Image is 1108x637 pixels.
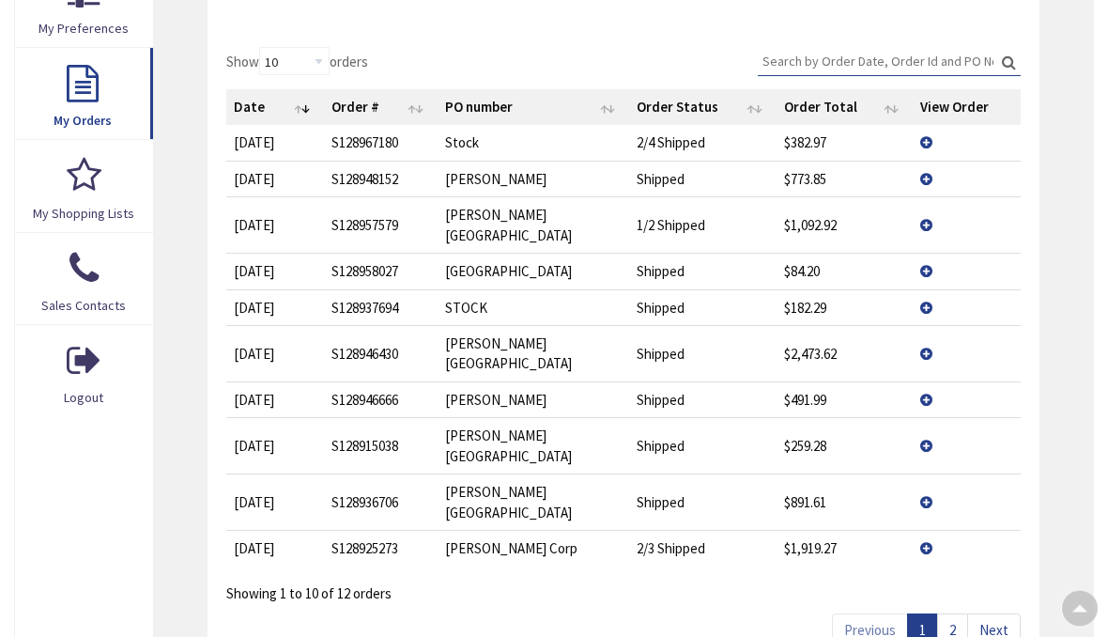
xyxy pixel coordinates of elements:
span: Logout [64,390,103,407]
td: Shipped [629,254,776,289]
th: Order Total: activate to sort column ascending [777,90,913,126]
td: S128936706 [324,474,438,531]
th: View Order [913,90,1021,126]
td: [PERSON_NAME] Corp [438,531,630,567]
td: S128957579 [324,197,438,254]
td: $84.20 [777,254,913,289]
select: Showorders [259,48,330,76]
td: [PERSON_NAME] [438,382,630,418]
td: STOCK [438,290,630,326]
td: S128937694 [324,290,438,326]
td: [GEOGRAPHIC_DATA] [438,254,630,289]
th: Order #: activate to sort column ascending [324,90,438,126]
td: 1/2 Shipped [629,197,776,254]
span: My Orders [54,113,112,130]
td: $773.85 [777,162,913,197]
td: $259.28 [777,418,913,474]
td: S128967180 [324,126,438,161]
td: 2/3 Shipped [629,531,776,567]
td: 2/4 Shipped [629,126,776,161]
td: Stock [438,126,630,161]
td: S128948152 [324,162,438,197]
th: Date [226,90,324,126]
td: $1,919.27 [777,531,913,567]
td: $891.61 [777,474,913,531]
td: Shipped [629,474,776,531]
td: $182.29 [777,290,913,326]
td: [DATE] [226,162,324,197]
td: [PERSON_NAME][GEOGRAPHIC_DATA] [438,326,630,382]
td: S128946430 [324,326,438,382]
td: S128946666 [324,382,438,418]
td: $382.97 [777,126,913,161]
a: Logout [15,326,153,417]
td: [DATE] [226,326,324,382]
td: [DATE] [226,254,324,289]
td: [PERSON_NAME][GEOGRAPHIC_DATA] [438,418,630,474]
a: My Shopping Lists [15,141,153,232]
td: [PERSON_NAME] [438,162,630,197]
td: S128925273 [324,531,438,567]
td: [PERSON_NAME][GEOGRAPHIC_DATA] [438,474,630,531]
div: Showing 1 to 10 of 12 orders [226,572,1021,604]
td: S128958027 [324,254,438,289]
td: [PERSON_NAME][GEOGRAPHIC_DATA] [438,197,630,254]
td: $491.99 [777,382,913,418]
td: [DATE] [226,418,324,474]
td: $1,092.92 [777,197,913,254]
td: [DATE] [226,531,324,567]
th: PO number: activate to sort column ascending [438,90,630,126]
a: My Orders [15,49,153,140]
td: [DATE] [226,126,324,161]
label: Show orders [226,48,368,76]
td: Shipped [629,326,776,382]
td: [DATE] [226,197,324,254]
td: S128915038 [324,418,438,474]
span: Sales Contacts [41,298,126,315]
label: Search: [758,48,1021,77]
td: [DATE] [226,290,324,326]
td: [DATE] [226,382,324,418]
td: [DATE] [226,474,324,531]
td: Shipped [629,162,776,197]
td: Shipped [629,418,776,474]
a: Sales Contacts [15,234,153,325]
span: My Shopping Lists [33,206,134,223]
td: Shipped [629,290,776,326]
span: My Preferences [38,21,129,38]
td: Shipped [629,382,776,418]
th: Order Status: activate to sort column ascending [629,90,776,126]
input: Search: [758,48,1021,76]
td: $2,473.62 [777,326,913,382]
